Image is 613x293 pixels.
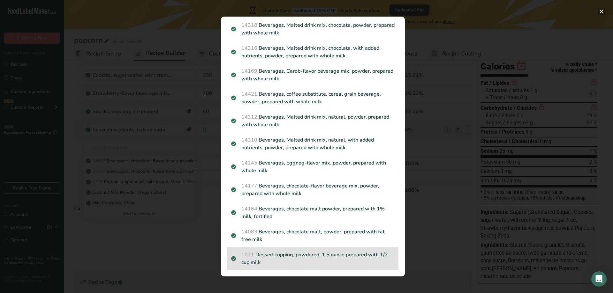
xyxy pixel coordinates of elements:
p: Beverages, chocolate malt powder, prepared with 1% milk, fortified [231,205,395,220]
p: Beverages, Malted drink mix, natural, powder, prepared with whole milk [231,113,395,128]
p: Beverages, Eggnog-flavor mix, powder, prepared with whole milk [231,159,395,174]
span: 14169 [241,68,257,75]
p: Beverages, Malted drink mix, chocolate, with added nutrients, powder, prepared with whole milk [231,44,395,60]
span: 14318 [241,22,257,29]
p: Beverages, chocolate-flavor beverage mix, powder, prepared with whole milk [231,182,395,197]
span: 1071 [241,251,254,258]
span: 14316 [241,45,257,52]
p: Beverages, Malted drink mix, chocolate, powder, prepared with whole milk [231,21,395,37]
span: 14421 [241,91,257,98]
span: 14310 [241,136,257,143]
span: 14312 [241,114,257,121]
span: 14083 [241,228,257,235]
p: Dessert topping, powdered, 1.5 ounce prepared with 1/2 cup milk [231,251,395,266]
div: Open Intercom Messenger [591,271,607,287]
span: 14164 [241,205,257,212]
p: Beverages, Malted drink mix, natural, with added nutrients, powder, prepared with whole milk [231,136,395,151]
p: Beverages, Carob-flavor beverage mix, powder, prepared with whole milk [231,67,395,83]
span: 14245 [241,159,257,166]
span: 14177 [241,182,257,189]
p: Beverages, chocolate malt, powder, prepared with fat free milk [231,228,395,243]
p: Beverages, coffee substitute, cereal grain beverage, powder, prepared with whole milk [231,90,395,106]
